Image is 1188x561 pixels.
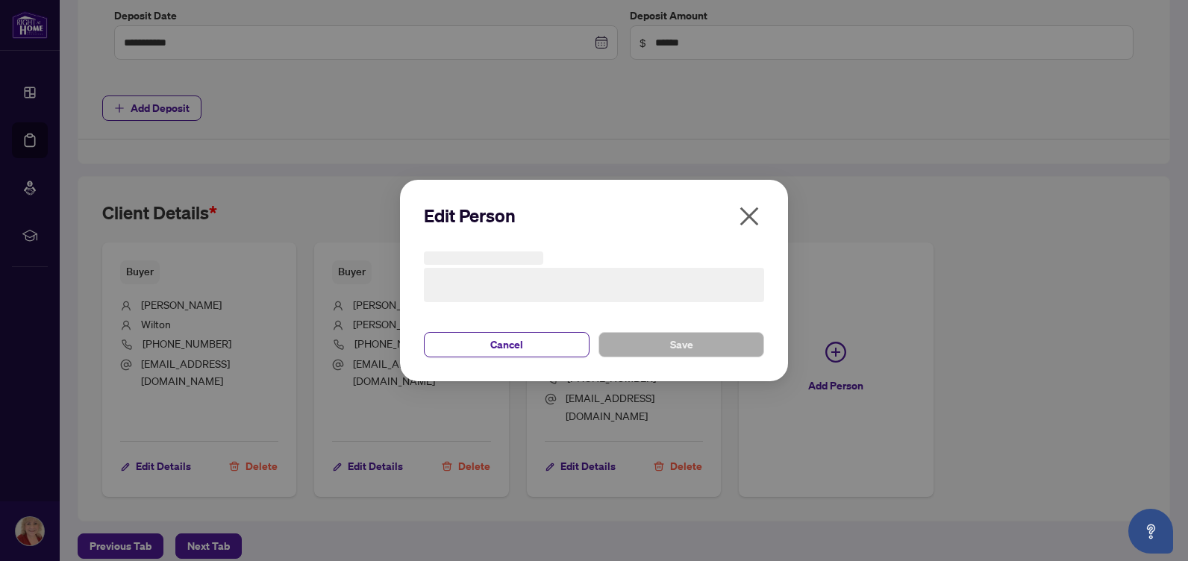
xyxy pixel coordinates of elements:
[1128,509,1173,554] button: Open asap
[424,204,764,228] h2: Edit Person
[598,332,764,357] button: Save
[737,204,761,228] span: close
[490,333,523,357] span: Cancel
[424,332,590,357] button: Cancel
